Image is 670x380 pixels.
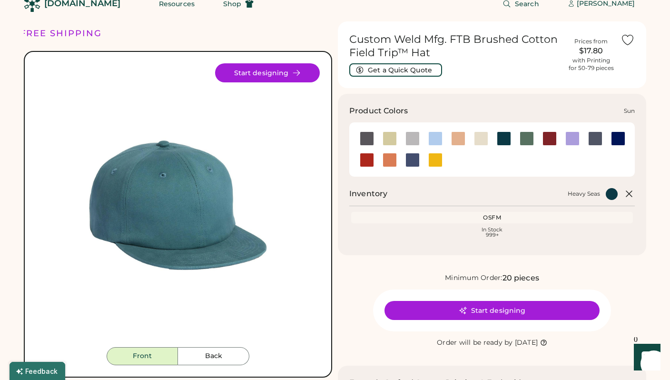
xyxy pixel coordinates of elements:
img: FTB - Heavy Seas Front Image [36,63,320,347]
span: Shop [223,0,241,7]
div: Order will be ready by [437,338,513,348]
button: Front [107,347,178,365]
div: $17.80 [567,45,615,57]
div: FTB Style Image [36,63,320,347]
span: Search [515,0,539,7]
div: Prices from [574,38,608,45]
h3: Product Colors [349,105,408,117]
div: with Printing for 50-79 pieces [569,57,614,72]
button: Start designing [384,301,600,320]
div: Heavy Seas [568,190,600,198]
div: Minimum Order: [445,273,502,283]
button: Start designing [215,63,320,82]
button: Get a Quick Quote [349,63,442,77]
div: Sun [624,107,635,115]
iframe: Front Chat [625,337,666,378]
div: FREE SHIPPING [20,27,102,40]
div: OSFM [353,214,631,221]
h2: Inventory [349,188,387,200]
div: [DATE] [515,338,538,348]
div: In Stock 999+ [353,227,631,238]
h1: Custom Weld Mfg. FTB Brushed Cotton Field Trip™ Hat [349,33,562,60]
button: Back [178,347,249,365]
div: 20 pieces [502,272,539,284]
